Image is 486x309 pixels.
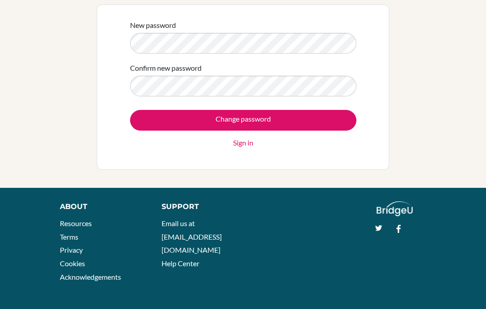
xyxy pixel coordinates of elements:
a: Cookies [60,259,85,268]
a: Terms [60,232,78,241]
a: Acknowledgements [60,273,121,281]
label: Confirm new password [130,63,202,73]
a: Email us at [EMAIL_ADDRESS][DOMAIN_NAME] [162,219,222,254]
a: Resources [60,219,92,227]
a: Privacy [60,245,83,254]
div: About [60,201,141,212]
img: logo_white@2x-f4f0deed5e89b7ecb1c2cc34c3e3d731f90f0f143d5ea2071677605dd97b5244.png [377,201,413,216]
div: Support [162,201,235,212]
a: Sign in [233,137,253,148]
a: Help Center [162,259,199,268]
input: Change password [130,110,356,131]
label: New password [130,20,176,31]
